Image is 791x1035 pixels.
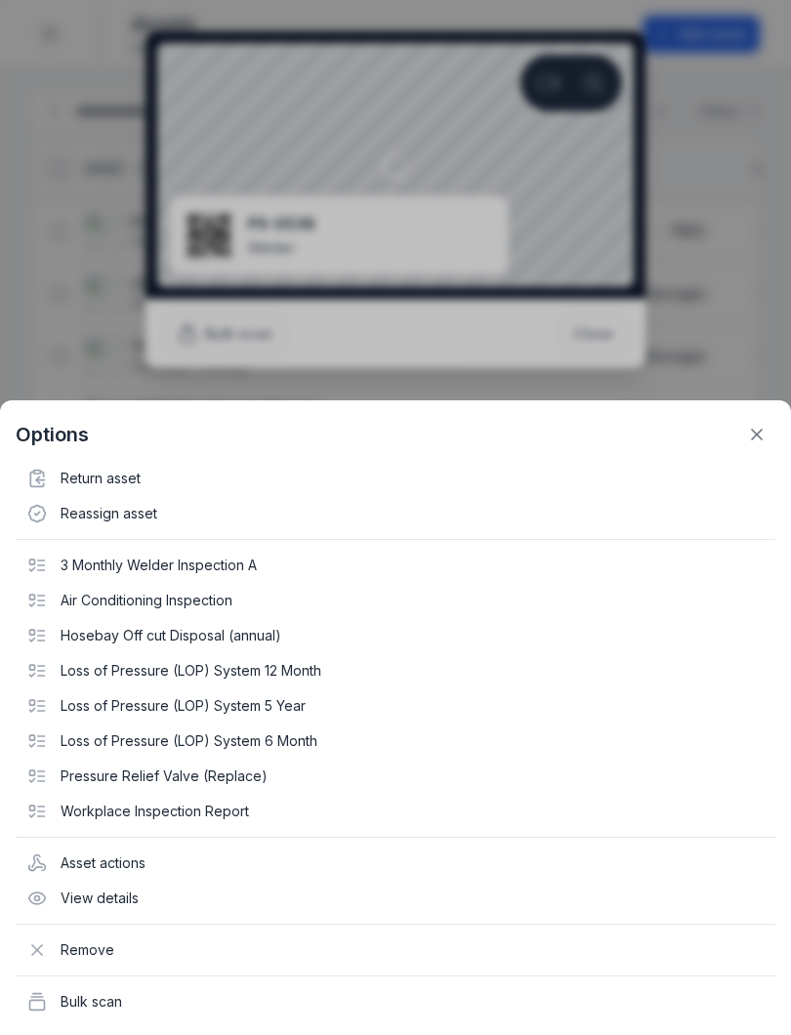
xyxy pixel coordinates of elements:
div: Air Conditioning Inspection [16,583,775,618]
div: View details [16,881,775,916]
strong: Options [16,421,89,448]
div: Reassign asset [16,496,775,531]
div: Loss of Pressure (LOP) System 6 Month [16,724,775,759]
div: 3 Monthly Welder Inspection A [16,548,775,583]
div: Loss of Pressure (LOP) System 5 Year [16,688,775,724]
div: Pressure Relief Valve (Replace) [16,759,775,794]
div: Bulk scan [16,984,775,1019]
div: Workplace Inspection Report [16,794,775,829]
div: Return asset [16,461,775,496]
div: Asset actions [16,846,775,881]
div: Remove [16,932,775,968]
div: Loss of Pressure (LOP) System 12 Month [16,653,775,688]
div: Hosebay Off cut Disposal (annual) [16,618,775,653]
